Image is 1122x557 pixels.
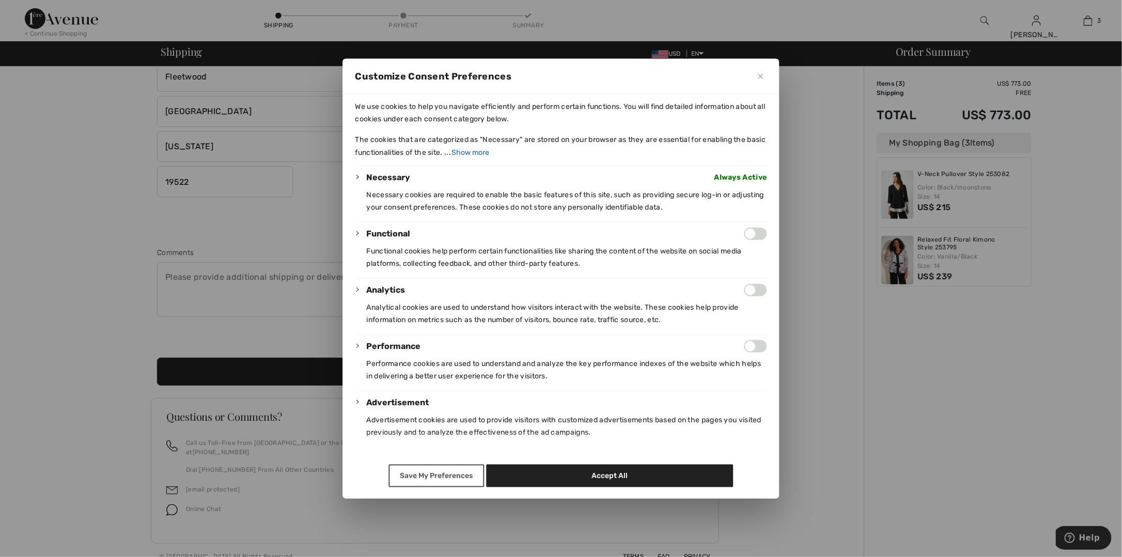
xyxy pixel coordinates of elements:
button: Save My Preferences [388,465,484,487]
button: Analytics [367,283,406,296]
img: Close [758,73,763,78]
button: Close [755,70,767,82]
p: Necessary cookies are required to enable the basic features of this site, such as providing secur... [367,188,767,213]
p: The cookies that are categorized as "Necessary" are stored on your browser as they are essential ... [355,133,767,159]
input: Enable Functional [744,227,767,240]
p: Advertisement cookies are used to provide visitors with customized advertisements based on the pa... [367,413,767,438]
p: We use cookies to help you navigate efficiently and perform certain functions. You will find deta... [355,100,767,125]
button: Functional [367,227,411,240]
input: Enable Analytics [744,283,767,296]
p: Functional cookies help perform certain functionalities like sharing the content of the website o... [367,245,767,269]
button: Show more [451,146,490,159]
span: Help [23,7,44,17]
button: Advertisement [367,396,429,408]
button: Accept All [487,465,734,487]
span: Customize Consent Preferences [355,70,512,82]
button: Performance [367,340,421,352]
div: Customize Consent Preferences [343,58,780,498]
input: Enable Performance [744,340,767,352]
button: Necessary [367,171,411,183]
span: Always Active [714,171,767,183]
p: Performance cookies are used to understand and analyze the key performance indexes of the website... [367,357,767,382]
p: Analytical cookies are used to understand how visitors interact with the website. These cookies h... [367,301,767,326]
